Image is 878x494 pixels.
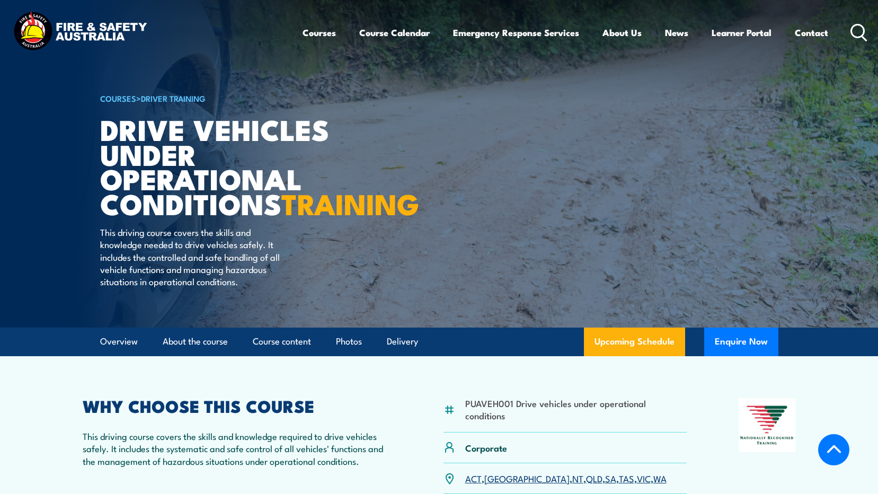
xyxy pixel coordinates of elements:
[141,92,206,104] a: Driver Training
[795,19,828,47] a: Contact
[83,398,392,413] h2: WHY CHOOSE THIS COURSE
[465,397,687,422] li: PUAVEH001 Drive vehicles under operational conditions
[484,472,570,484] a: [GEOGRAPHIC_DATA]
[387,328,418,356] a: Delivery
[465,472,482,484] a: ACT
[281,181,419,225] strong: TRAINING
[465,472,667,484] p: , , , , , , ,
[100,92,362,104] h6: >
[704,328,778,356] button: Enquire Now
[100,92,136,104] a: COURSES
[584,328,685,356] a: Upcoming Schedule
[359,19,430,47] a: Course Calendar
[572,472,583,484] a: NT
[100,226,294,288] p: This driving course covers the skills and knowledge needed to drive vehicles safely. It includes ...
[619,472,634,484] a: TAS
[100,328,138,356] a: Overview
[586,472,602,484] a: QLD
[100,117,362,216] h1: Drive Vehicles under Operational Conditions
[453,19,579,47] a: Emergency Response Services
[637,472,651,484] a: VIC
[602,19,642,47] a: About Us
[83,430,392,467] p: This driving course covers the skills and knowledge required to drive vehicles safely. It include...
[163,328,228,356] a: About the course
[336,328,362,356] a: Photos
[665,19,688,47] a: News
[253,328,311,356] a: Course content
[465,442,507,454] p: Corporate
[739,398,796,452] img: Nationally Recognised Training logo.
[712,19,771,47] a: Learner Portal
[653,472,667,484] a: WA
[605,472,616,484] a: SA
[303,19,336,47] a: Courses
